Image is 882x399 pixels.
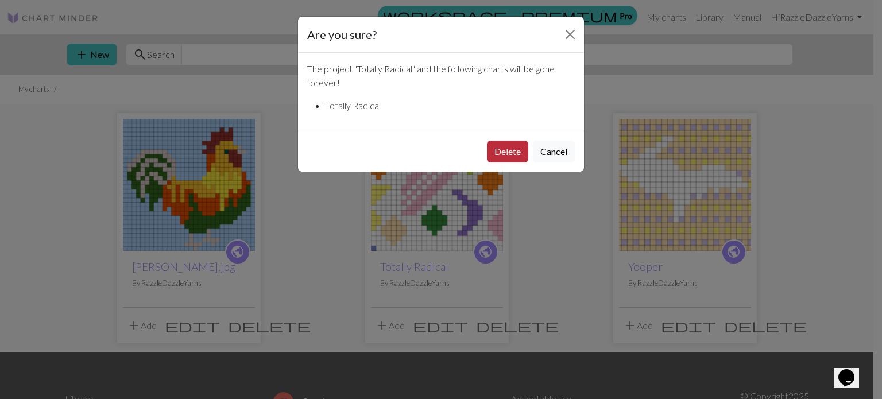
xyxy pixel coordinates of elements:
[533,141,575,162] button: Cancel
[487,141,528,162] button: Delete
[326,99,575,113] li: Totally Radical
[307,62,575,90] p: The project " Totally Radical " and the following charts will be gone forever!
[834,353,871,388] iframe: chat widget
[307,26,377,43] h5: Are you sure?
[561,25,579,44] button: Close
